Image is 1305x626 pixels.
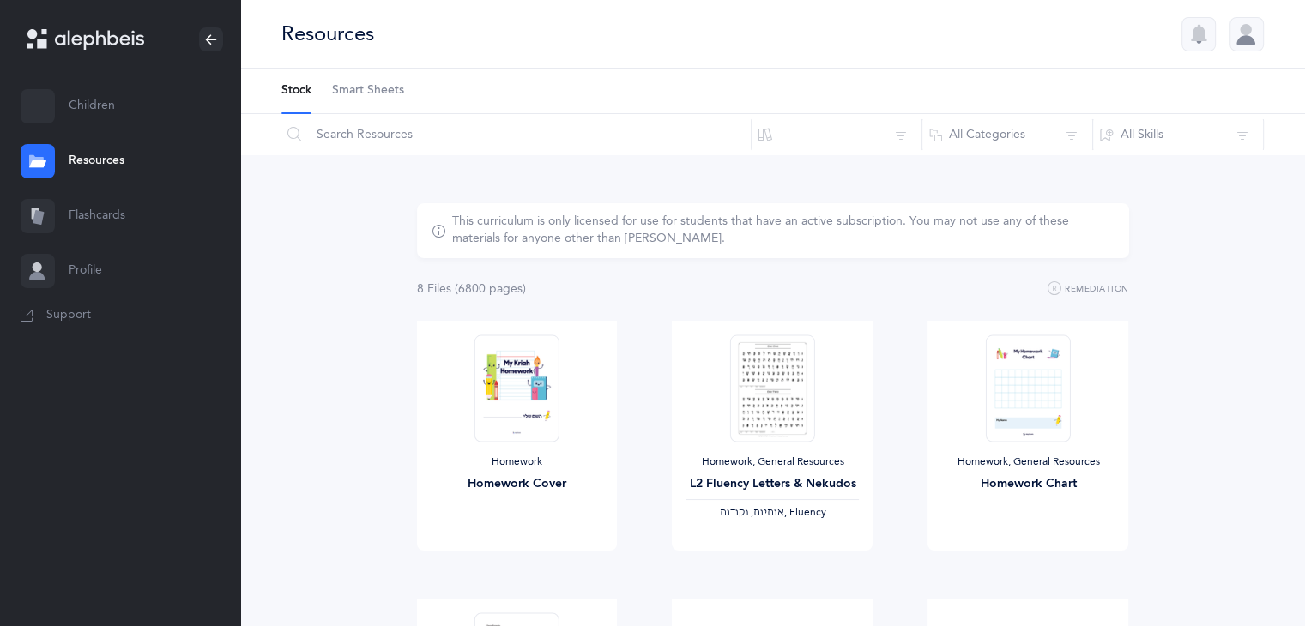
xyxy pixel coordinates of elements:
img: Homework-Cover-EN_thumbnail_1597602968.png [474,334,559,442]
span: (6800 page ) [455,282,526,296]
button: Remediation [1048,279,1129,299]
input: Search Resources [281,114,752,155]
div: Homework Cover [431,475,604,493]
div: L2 Fluency Letters & Nekudos [686,475,859,493]
div: Homework [431,455,604,469]
div: This curriculum is only licensed for use for students that have an active subscription. You may n... [452,214,1115,248]
img: FluencyProgram-SpeedReading-L2_thumbnail_1736302935.png [730,334,814,442]
img: My_Homework_Chart_1_thumbnail_1716209946.png [986,334,1070,442]
iframe: Drift Widget Chat Controller [1219,540,1284,605]
div: , Fluency [686,506,859,520]
button: All Categories [921,114,1093,155]
span: s [517,282,523,296]
button: All Skills [1092,114,1264,155]
div: Resources [281,20,374,48]
div: Homework, General Resources [686,455,859,469]
div: Homework Chart [941,475,1115,493]
span: s [446,282,451,296]
span: Support [46,307,91,324]
span: 8 File [417,282,451,296]
span: ‫אותיות, נקודות‬ [719,506,783,518]
span: Smart Sheets [332,82,404,99]
div: Homework, General Resources [941,455,1115,469]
